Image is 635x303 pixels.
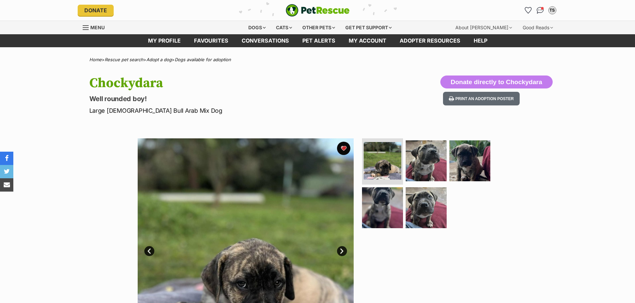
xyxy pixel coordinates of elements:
p: Large [DEMOGRAPHIC_DATA] Bull Arab Mix Dog [89,106,371,115]
a: My profile [141,34,187,47]
a: Prev [144,246,154,256]
img: chat-41dd97257d64d25036548639549fe6c8038ab92f7586957e7f3b1b290dea8141.svg [537,7,544,14]
img: Photo of Chockydara [364,142,401,180]
div: Get pet support [341,21,396,34]
div: Good Reads [518,21,558,34]
a: Favourites [523,5,534,16]
a: Conversations [535,5,546,16]
a: PetRescue [286,4,350,17]
button: Donate directly to Chockydara [440,76,553,89]
a: Adopter resources [393,34,467,47]
div: Cats [271,21,297,34]
div: TS [549,7,556,14]
a: Pet alerts [296,34,342,47]
a: conversations [235,34,296,47]
a: Help [467,34,494,47]
div: Dogs [244,21,270,34]
div: Other pets [298,21,340,34]
a: Donate [78,5,114,16]
a: Favourites [187,34,235,47]
img: Photo of Chockydara [362,187,403,228]
img: Photo of Chockydara [449,140,490,181]
a: Home [89,57,102,62]
a: Dogs available for adoption [175,57,231,62]
a: Menu [83,21,109,33]
img: Photo of Chockydara [406,187,447,228]
ul: Account quick links [523,5,558,16]
a: Adopt a dog [146,57,172,62]
button: favourite [337,142,350,155]
a: My account [342,34,393,47]
span: Menu [90,25,105,30]
p: Well rounded boy! [89,94,371,103]
img: Photo of Chockydara [406,140,447,181]
button: My account [547,5,558,16]
button: Print an adoption poster [443,92,520,105]
a: Rescue pet search [105,57,143,62]
div: About [PERSON_NAME] [451,21,517,34]
a: Next [337,246,347,256]
img: logo-e224e6f780fb5917bec1dbf3a21bbac754714ae5b6737aabdf751b685950b380.svg [286,4,350,17]
div: > > > [73,57,563,62]
h1: Chockydara [89,76,371,91]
